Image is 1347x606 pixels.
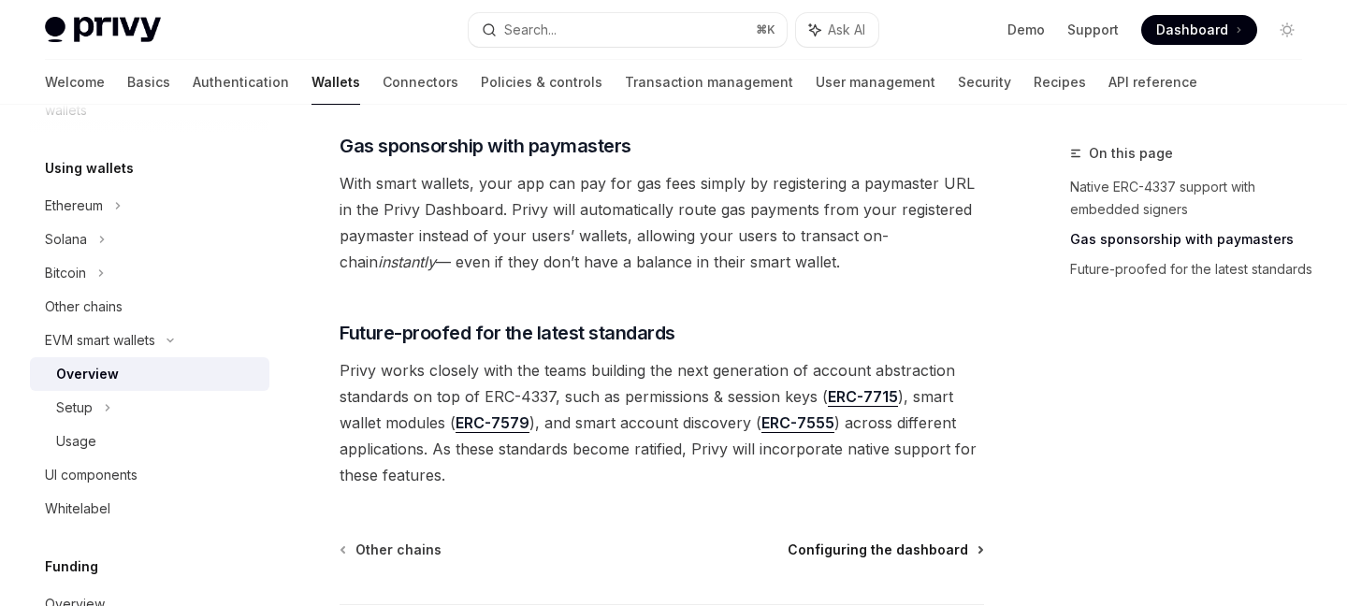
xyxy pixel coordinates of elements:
[1070,224,1317,254] a: Gas sponsorship with paymasters
[30,492,269,526] a: Whitelabel
[1070,172,1317,224] a: Native ERC-4337 support with embedded signers
[756,22,775,37] span: ⌘ K
[45,329,155,352] div: EVM smart wallets
[30,357,269,391] a: Overview
[56,363,119,385] div: Overview
[469,13,786,47] button: Search...⌘K
[761,413,834,433] a: ERC-7555
[481,60,602,105] a: Policies & controls
[1067,21,1119,39] a: Support
[1070,254,1317,284] a: Future-proofed for the latest standards
[45,296,123,318] div: Other chains
[127,60,170,105] a: Basics
[828,21,865,39] span: Ask AI
[45,555,98,578] h5: Funding
[340,320,675,346] span: Future-proofed for the latest standards
[958,60,1011,105] a: Security
[340,357,984,488] span: Privy works closely with the teams building the next generation of account abstraction standards ...
[788,541,982,559] a: Configuring the dashboard
[56,430,96,453] div: Usage
[788,541,968,559] span: Configuring the dashboard
[340,170,984,275] span: With smart wallets, your app can pay for gas fees simply by registering a paymaster URL in the Pr...
[56,397,93,419] div: Setup
[796,13,878,47] button: Ask AI
[30,425,269,458] a: Usage
[828,387,898,407] a: ERC-7715
[1141,15,1257,45] a: Dashboard
[1272,15,1302,45] button: Toggle dark mode
[378,252,436,271] em: instantly
[341,541,442,559] a: Other chains
[311,60,360,105] a: Wallets
[45,60,105,105] a: Welcome
[45,228,87,251] div: Solana
[45,157,134,180] h5: Using wallets
[30,290,269,324] a: Other chains
[45,17,161,43] img: light logo
[45,262,86,284] div: Bitcoin
[383,60,458,105] a: Connectors
[1007,21,1045,39] a: Demo
[816,60,935,105] a: User management
[340,133,631,159] span: Gas sponsorship with paymasters
[625,60,793,105] a: Transaction management
[30,458,269,492] a: UI components
[504,19,557,41] div: Search...
[45,464,138,486] div: UI components
[45,195,103,217] div: Ethereum
[355,541,442,559] span: Other chains
[1089,142,1173,165] span: On this page
[456,413,529,433] a: ERC-7579
[1108,60,1197,105] a: API reference
[1034,60,1086,105] a: Recipes
[193,60,289,105] a: Authentication
[45,498,110,520] div: Whitelabel
[1156,21,1228,39] span: Dashboard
